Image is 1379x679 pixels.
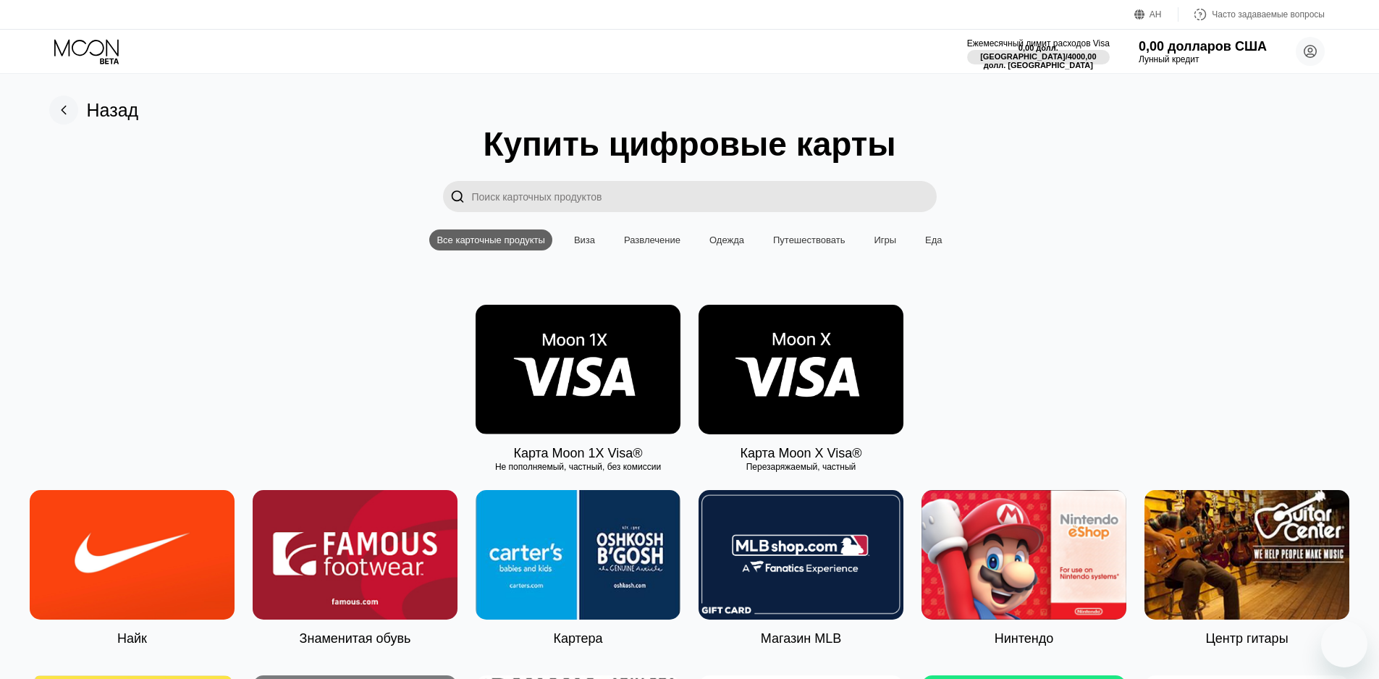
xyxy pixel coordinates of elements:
font: Карта Moon 1X Visa® [513,446,642,460]
input: Поиск карточных продуктов [472,181,937,212]
font: 4000,00 долл. [GEOGRAPHIC_DATA] [984,52,1099,69]
div: Развлечение [617,229,688,250]
font: Найк [117,631,147,646]
font: Ежемесячный лимит расходов Visa [967,38,1110,48]
div: Назад [49,96,139,125]
font: 0,00 долларов США [1139,39,1267,54]
font: Картера [553,631,602,646]
font: Развлечение [624,235,680,245]
div: Часто задаваемые вопросы [1178,7,1325,22]
font: 0,00 долл. [GEOGRAPHIC_DATA] [980,43,1066,61]
font: Лунный кредит [1139,54,1199,64]
div: 0,00 долларов СШАЛунный кредит [1139,39,1267,64]
font: Игры [874,235,896,245]
div: Все карточные продукты [429,229,552,250]
font: Центр гитары [1205,631,1288,646]
iframe: Кнопка запуска окна обмена сообщениями [1321,621,1367,667]
div: Виза [567,229,602,250]
font: Еда [925,235,942,245]
font: Одежда [709,235,744,245]
font: Назад [87,100,139,120]
font: АН [1150,9,1162,20]
font: Магазин MLB [761,631,841,646]
font: Все карточные продукты [437,235,544,245]
div: Путешествовать [766,229,852,250]
font: Карта Moon X Visa® [740,446,861,460]
font: Нинтендо [995,631,1054,646]
font: Часто задаваемые вопросы [1212,9,1325,20]
font: Путешествовать [773,235,845,245]
font: Перезаряжаемый, частный [746,462,856,472]
font: / [1066,52,1068,61]
font: Знаменитая обувь [300,631,411,646]
div:  [443,181,472,212]
div: АН [1134,7,1178,22]
font:  [450,189,465,204]
div: Игры [866,229,903,250]
font: Купить цифровые карты [483,125,895,163]
font: Не пополняемый, частный, без комиссии [495,462,661,472]
div: Ежемесячный лимит расходов Visa0,00 долл. [GEOGRAPHIC_DATA]/4000,00 долл. [GEOGRAPHIC_DATA] [967,38,1110,64]
div: Еда [918,229,950,250]
font: Виза [574,235,595,245]
div: Одежда [702,229,751,250]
